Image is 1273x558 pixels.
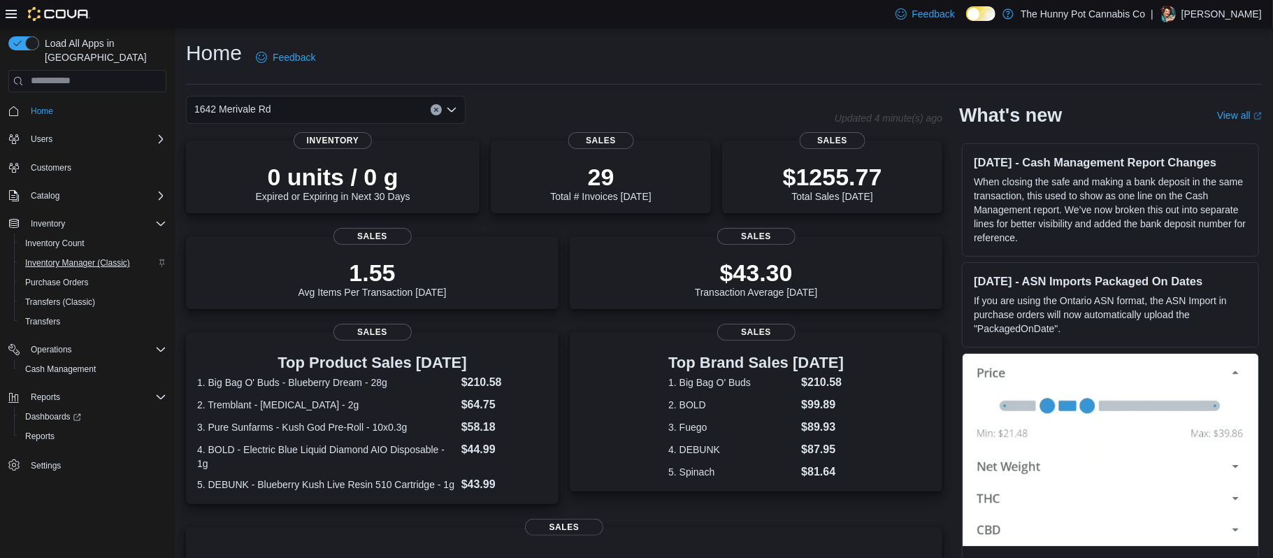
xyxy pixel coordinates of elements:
button: Inventory [3,214,172,234]
span: Reports [25,389,166,406]
button: Customers [3,157,172,178]
a: Home [25,103,59,120]
button: Home [3,101,172,121]
div: Total # Invoices [DATE] [550,163,651,202]
button: Transfers [14,312,172,331]
span: Reports [25,431,55,442]
dt: 3. Pure Sunfarms - Kush God Pre-Roll - 10x0.3g [197,420,456,434]
dt: 3. Fuego [668,420,796,434]
h3: [DATE] - ASN Imports Packaged On Dates [974,274,1247,288]
dt: 5. DEBUNK - Blueberry Kush Live Resin 510 Cartridge - 1g [197,478,456,492]
span: Sales [525,519,603,536]
span: Transfers (Classic) [25,296,95,308]
span: Operations [31,344,72,355]
button: Settings [3,455,172,475]
div: Avg Items Per Transaction [DATE] [299,259,447,298]
span: Feedback [912,7,955,21]
span: Feedback [273,50,315,64]
dd: $210.58 [801,374,844,391]
span: Load All Apps in [GEOGRAPHIC_DATA] [39,36,166,64]
a: Customers [25,159,77,176]
button: Reports [25,389,66,406]
button: Inventory [25,215,71,232]
span: Inventory Manager (Classic) [25,257,130,269]
button: Inventory Count [14,234,172,253]
div: Transaction Average [DATE] [695,259,818,298]
p: 1.55 [299,259,447,287]
button: Users [25,131,58,148]
span: Home [31,106,53,117]
dd: $64.75 [461,396,547,413]
img: Cova [28,7,90,21]
button: Operations [25,341,78,358]
dd: $210.58 [461,374,547,391]
dt: 1. Big Bag O' Buds [668,375,796,389]
p: 29 [550,163,651,191]
span: Sales [333,324,412,341]
dd: $43.99 [461,476,547,493]
button: Catalog [3,186,172,206]
a: Dashboards [14,407,172,427]
div: Colten McCarthy [1159,6,1176,22]
h3: Top Brand Sales [DATE] [668,355,844,371]
span: Dashboards [20,408,166,425]
a: Inventory Manager (Classic) [20,255,136,271]
p: The Hunny Pot Cannabis Co [1021,6,1145,22]
span: Transfers (Classic) [20,294,166,310]
p: Updated 4 minute(s) ago [835,113,942,124]
span: Inventory Count [25,238,85,249]
span: 1642 Merivale Rd [194,101,271,117]
span: Cash Management [25,364,96,375]
dd: $58.18 [461,419,547,436]
p: | [1151,6,1153,22]
span: Inventory Count [20,235,166,252]
dt: 1. Big Bag O' Buds - Blueberry Dream - 28g [197,375,456,389]
span: Purchase Orders [20,274,166,291]
a: Cash Management [20,361,101,378]
dd: $99.89 [801,396,844,413]
svg: External link [1253,112,1262,120]
p: When closing the safe and making a bank deposit in the same transaction, this used to show as one... [974,175,1247,245]
span: Inventory [31,218,65,229]
a: Purchase Orders [20,274,94,291]
dt: 4. BOLD - Electric Blue Liquid Diamond AIO Disposable - 1g [197,443,456,471]
button: Transfers (Classic) [14,292,172,312]
span: Home [25,102,166,120]
p: $1255.77 [783,163,882,191]
span: Sales [568,132,634,149]
dd: $89.93 [801,419,844,436]
span: Transfers [20,313,166,330]
h2: What's new [959,104,1062,127]
button: Cash Management [14,359,172,379]
span: Reports [20,428,166,445]
dd: $87.95 [801,441,844,458]
button: Reports [3,387,172,407]
button: Purchase Orders [14,273,172,292]
span: Transfers [25,316,60,327]
span: Settings [25,456,166,473]
button: Inventory Manager (Classic) [14,253,172,273]
p: [PERSON_NAME] [1181,6,1262,22]
button: Operations [3,340,172,359]
span: Customers [31,162,71,173]
input: Dark Mode [966,6,995,21]
div: Expired or Expiring in Next 30 Days [256,163,410,202]
p: If you are using the Ontario ASN format, the ASN Import in purchase orders will now automatically... [974,294,1247,336]
span: Inventory Manager (Classic) [20,255,166,271]
span: Customers [25,159,166,176]
p: 0 units / 0 g [256,163,410,191]
dt: 2. Tremblant - [MEDICAL_DATA] - 2g [197,398,456,412]
h1: Home [186,39,242,67]
h3: Top Product Sales [DATE] [197,355,547,371]
a: Reports [20,428,60,445]
button: Reports [14,427,172,446]
span: Inventory [294,132,372,149]
dd: $81.64 [801,464,844,480]
span: Operations [25,341,166,358]
span: Settings [31,460,61,471]
span: Sales [717,228,796,245]
h3: [DATE] - Cash Management Report Changes [974,155,1247,169]
dt: 4. DEBUNK [668,443,796,457]
span: Catalog [25,187,166,204]
button: Users [3,129,172,149]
